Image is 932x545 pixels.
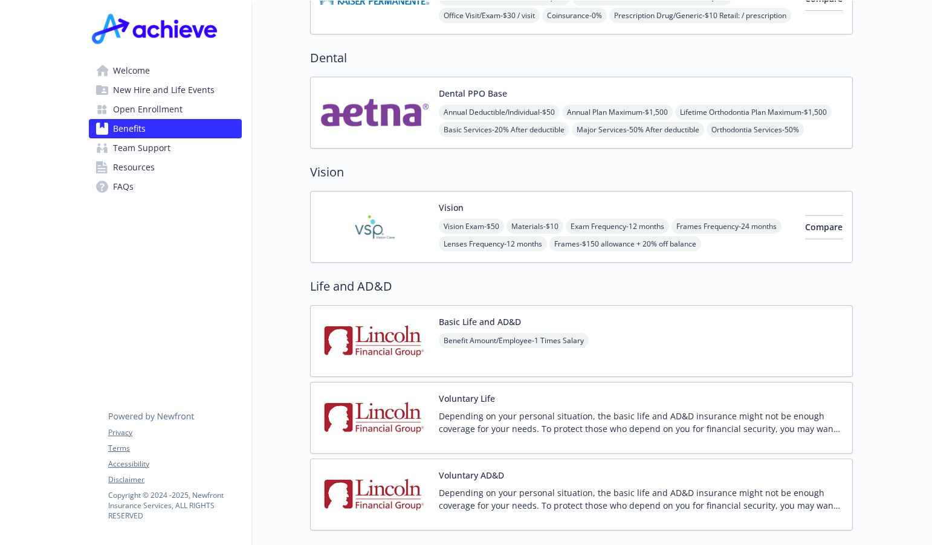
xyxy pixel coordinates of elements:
span: Compare [805,221,843,233]
span: Vision Exam - $50 [439,219,504,234]
span: Open Enrollment [113,100,183,119]
a: Open Enrollment [89,100,242,119]
span: Frames - $150 allowance + 20% off balance [549,236,701,251]
a: New Hire and Life Events [89,80,242,100]
p: Depending on your personal situation, the basic life and AD&D insurance might not be enough cover... [439,486,843,512]
a: Disclaimer [108,474,241,485]
a: Resources [89,158,242,177]
img: Lincoln Financial Group carrier logo [320,315,429,367]
span: Basic Services - 20% After deductible [439,122,569,137]
img: Lincoln Financial Group carrier logo [320,392,429,443]
span: Benefits [113,119,146,138]
img: Lincoln Financial Group carrier logo [320,469,429,520]
a: Accessibility [108,459,241,469]
span: New Hire and Life Events [113,80,215,100]
span: Prescription Drug/Generic - $10 Retail: / prescription [609,8,791,23]
span: Lifetime Orthodontia Plan Maximum - $1,500 [675,105,832,120]
h2: Life and AD&D [310,277,853,295]
span: Team Support [113,138,170,158]
img: Aetna Inc carrier logo [320,87,429,138]
span: Frames Frequency - 24 months [671,219,782,234]
button: Basic Life and AD&D [439,315,521,328]
span: FAQs [113,177,134,196]
a: FAQs [89,177,242,196]
a: Team Support [89,138,242,158]
a: Privacy [108,427,241,438]
span: Welcome [113,61,150,80]
span: Major Services - 50% After deductible [572,122,704,137]
span: Lenses Frequency - 12 months [439,236,547,251]
span: Annual Plan Maximum - $1,500 [562,105,673,120]
span: Coinsurance - 0% [542,8,607,23]
span: Materials - $10 [506,219,563,234]
button: Vision [439,201,464,214]
p: Copyright © 2024 - 2025 , Newfront Insurance Services, ALL RIGHTS RESERVED [108,490,241,521]
button: Voluntary AD&D [439,469,504,482]
span: Resources [113,158,155,177]
span: Office Visit/Exam - $30 / visit [439,8,540,23]
p: Depending on your personal situation, the basic life and AD&D insurance might not be enough cover... [439,410,843,435]
img: Vision Service Plan carrier logo [320,201,429,253]
span: Orthodontia Services - 50% [707,122,804,137]
h2: Vision [310,163,853,181]
h2: Dental [310,49,853,67]
span: Benefit Amount/Employee - 1 Times Salary [439,333,589,348]
button: Voluntary Life [439,392,495,405]
a: Terms [108,443,241,454]
a: Benefits [89,119,242,138]
button: Dental PPO Base [439,87,507,100]
a: Welcome [89,61,242,80]
span: Annual Deductible/Individual - $50 [439,105,560,120]
button: Compare [805,215,843,239]
span: Exam Frequency - 12 months [566,219,669,234]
